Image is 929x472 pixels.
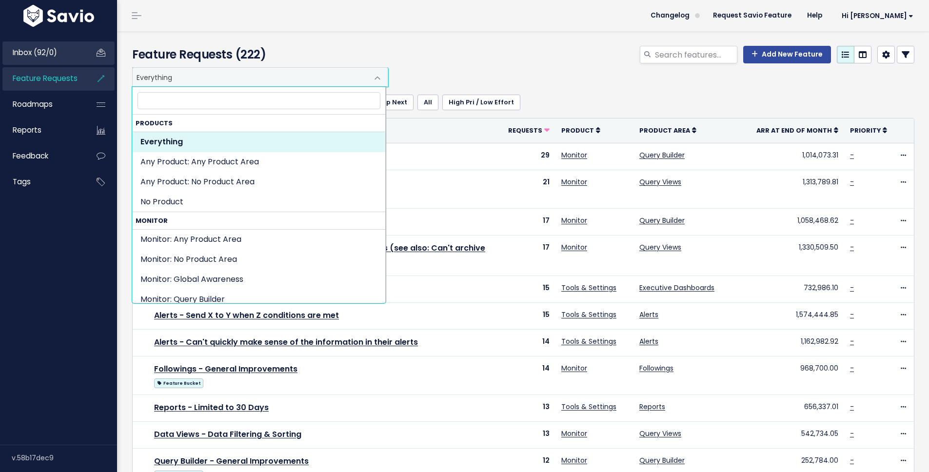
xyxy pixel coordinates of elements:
[561,216,587,225] a: Monitor
[639,336,658,346] a: Alerts
[13,47,57,58] span: Inbox (92/0)
[133,192,385,212] li: No Product
[561,126,594,135] span: Product
[639,126,690,135] span: Product Area
[639,216,685,225] a: Query Builder
[561,429,587,438] a: Monitor
[639,402,665,412] a: Reports
[850,455,854,465] a: -
[751,356,844,395] td: 968,700.00
[639,283,714,293] a: Executive Dashboards
[850,150,854,160] a: -
[850,125,887,135] a: Priority
[2,93,81,116] a: Roadmaps
[751,208,844,235] td: 1,058,468.62
[561,242,587,252] a: Monitor
[751,170,844,208] td: 1,313,789.81
[502,329,555,356] td: 14
[21,5,97,27] img: logo-white.9d6f32f41409.svg
[502,143,555,170] td: 29
[639,363,673,373] a: Followings
[639,150,685,160] a: Query Builder
[12,445,117,471] div: v.58b17dec9
[651,12,690,19] span: Changelog
[751,302,844,329] td: 1,574,444.85
[561,363,587,373] a: Monitor
[799,8,830,23] a: Help
[2,171,81,193] a: Tags
[508,125,550,135] a: Requests
[751,235,844,275] td: 1,330,509.50
[442,95,520,110] a: High Pri / Low Effort
[830,8,921,23] a: Hi [PERSON_NAME]
[639,310,658,319] a: Alerts
[502,395,555,422] td: 13
[561,283,616,293] a: Tools & Settings
[751,422,844,449] td: 542,734.05
[850,336,854,346] a: -
[133,212,385,229] strong: Monitor
[2,67,81,90] a: Feature Requests
[13,73,78,83] span: Feature Requests
[639,125,696,135] a: Product Area
[639,177,681,187] a: Query Views
[132,67,388,87] span: Everything
[850,242,854,252] a: -
[751,143,844,170] td: 1,014,073.31
[133,250,385,270] li: Monitor: No Product Area
[751,395,844,422] td: 656,337.01
[502,275,555,302] td: 15
[705,8,799,23] a: Request Savio Feature
[842,12,913,20] span: Hi [PERSON_NAME]
[561,336,616,346] a: Tools & Settings
[132,95,914,110] ul: Filter feature requests
[154,310,339,321] a: Alerts - Send X to Y when Z conditions are met
[133,290,385,310] li: Monitor: Query Builder
[502,356,555,395] td: 14
[13,177,31,187] span: Tags
[850,126,881,135] span: Priority
[751,275,844,302] td: 732,986.10
[756,125,838,135] a: ARR at End of Month
[133,115,385,212] li: Products
[743,46,831,63] a: Add New Feature
[502,208,555,235] td: 17
[133,270,385,290] li: Monitor: Global Awareness
[133,132,385,152] li: Everything
[13,99,53,109] span: Roadmaps
[756,126,832,135] span: ARR at End of Month
[154,455,309,467] a: Query Builder - General Improvements
[154,402,269,413] a: Reports - Limited to 30 Days
[133,68,368,86] span: Everything
[850,363,854,373] a: -
[561,455,587,465] a: Monitor
[561,125,600,135] a: Product
[154,429,301,440] a: Data Views - Data Filtering & Sorting
[639,242,681,252] a: Query Views
[2,119,81,141] a: Reports
[850,216,854,225] a: -
[850,177,854,187] a: -
[133,152,385,172] li: Any Product: Any Product Area
[133,212,385,409] li: Monitor
[132,46,383,63] h4: Feature Requests (222)
[154,378,203,388] span: Feature Bucket
[850,429,854,438] a: -
[13,151,48,161] span: Feedback
[508,126,542,135] span: Requests
[502,170,555,208] td: 21
[639,429,681,438] a: Query Views
[561,310,616,319] a: Tools & Settings
[850,402,854,412] a: -
[502,235,555,275] td: 17
[502,302,555,329] td: 15
[13,125,41,135] span: Reports
[154,376,203,389] a: Feature Bucket
[850,283,854,293] a: -
[133,172,385,192] li: Any Product: No Product Area
[850,310,854,319] a: -
[376,95,414,110] a: Up Next
[2,145,81,167] a: Feedback
[417,95,438,110] a: All
[133,230,385,250] li: Monitor: Any Product Area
